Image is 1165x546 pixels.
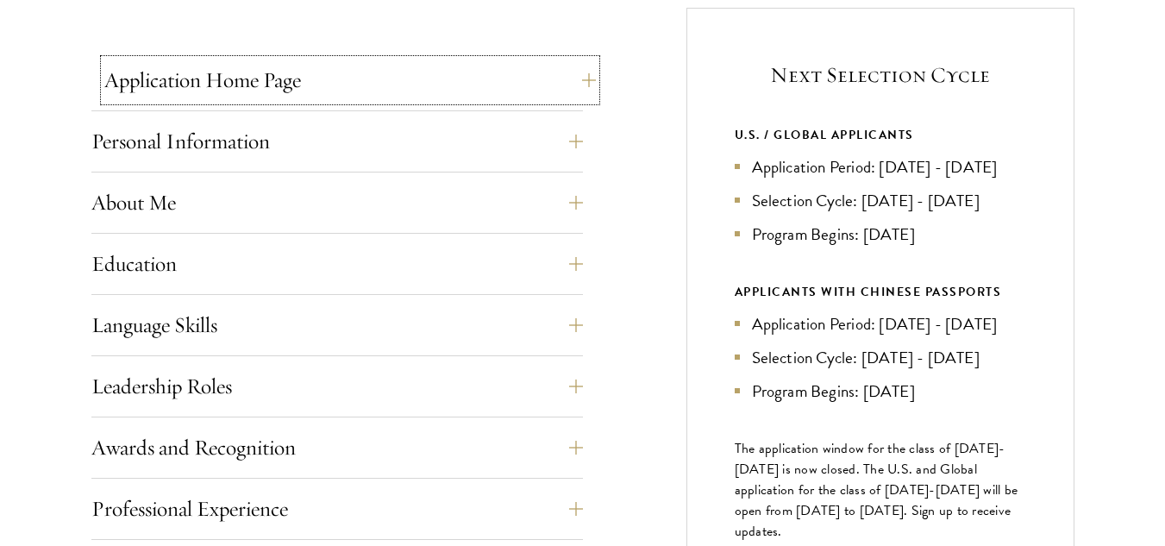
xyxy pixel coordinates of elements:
button: Professional Experience [91,488,583,530]
button: Language Skills [91,304,583,346]
button: Awards and Recognition [91,427,583,468]
li: Application Period: [DATE] - [DATE] [735,154,1026,179]
li: Program Begins: [DATE] [735,222,1026,247]
button: Education [91,243,583,285]
button: Personal Information [91,121,583,162]
span: The application window for the class of [DATE]-[DATE] is now closed. The U.S. and Global applicat... [735,438,1018,542]
button: Application Home Page [104,60,596,101]
button: About Me [91,182,583,223]
div: APPLICANTS WITH CHINESE PASSPORTS [735,281,1026,303]
li: Program Begins: [DATE] [735,379,1026,404]
li: Selection Cycle: [DATE] - [DATE] [735,188,1026,213]
li: Application Period: [DATE] - [DATE] [735,311,1026,336]
div: U.S. / GLOBAL APPLICANTS [735,124,1026,146]
h5: Next Selection Cycle [735,60,1026,90]
li: Selection Cycle: [DATE] - [DATE] [735,345,1026,370]
button: Leadership Roles [91,366,583,407]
